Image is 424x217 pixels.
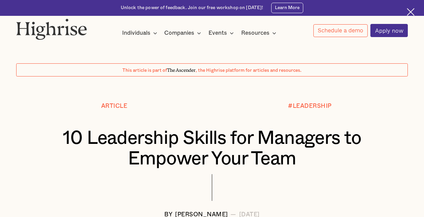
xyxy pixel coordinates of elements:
a: Learn More [271,3,303,13]
div: Resources [241,29,278,37]
img: Highrise logo [16,19,87,40]
div: Article [101,103,128,109]
a: Schedule a demo [313,24,368,37]
h1: 10 Leadership Skills for Managers to Empower Your Team [33,128,392,169]
div: Companies [164,29,194,37]
span: The Ascender [167,66,196,72]
span: This article is part of [122,68,167,73]
div: Events [208,29,227,37]
div: Resources [241,29,270,37]
a: Apply now [370,24,408,37]
div: Individuals [122,29,159,37]
div: Individuals [122,29,150,37]
div: Companies [164,29,203,37]
div: Unlock the power of feedback. Join our free workshop on [DATE]! [121,5,263,11]
span: , the Highrise platform for articles and resources. [196,68,302,73]
div: Events [208,29,236,37]
div: #LEADERSHIP [288,103,332,109]
img: Cross icon [407,8,415,16]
